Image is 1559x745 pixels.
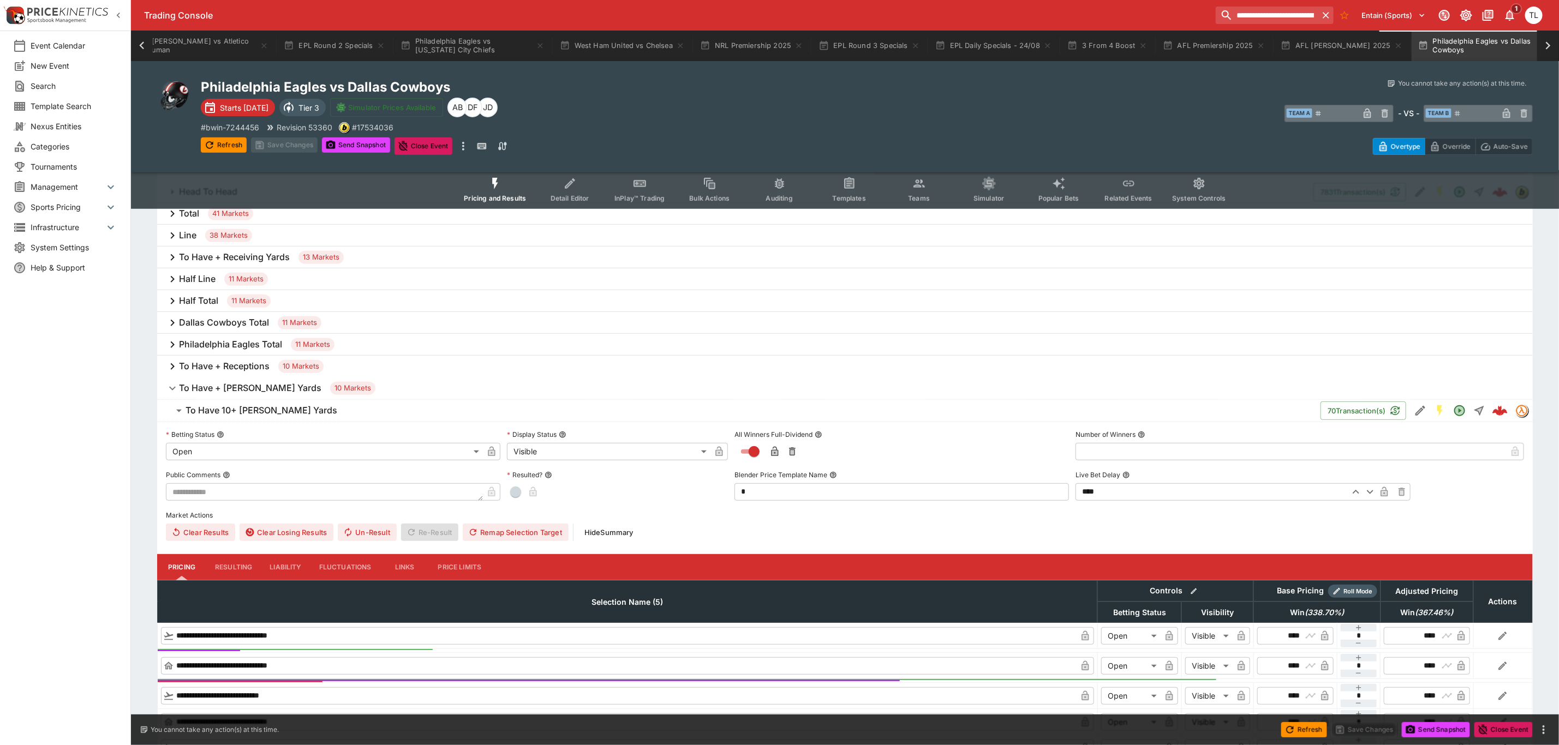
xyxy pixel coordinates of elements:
[1373,138,1425,155] button: Overtype
[1287,109,1312,118] span: Team A
[1097,580,1253,602] th: Controls
[908,194,930,202] span: Teams
[1355,7,1432,24] button: Select Tenant
[1339,587,1377,596] span: Roll Mode
[31,60,117,71] span: New Event
[298,252,344,263] span: 13 Markets
[1076,430,1136,439] p: Number of Winners
[338,524,396,541] button: Un-Result
[455,170,1234,209] div: Event type filters
[3,4,25,26] img: PriceKinetics Logo
[1425,138,1476,155] button: Override
[578,524,640,541] button: HideSummary
[144,10,1211,21] div: Trading Console
[394,31,551,61] button: Philadelphia Eagles vs [US_STATE] City Chiefs
[1389,606,1466,619] span: Win(367.46%)
[507,470,542,479] p: Resulted?
[689,194,730,202] span: Bulk Actions
[457,137,470,155] button: more
[1156,31,1272,61] button: AFL Premiership 2025
[166,507,1524,524] label: Market Actions
[694,31,810,61] button: NRL Premiership 2025
[223,471,230,479] button: Public Comments
[277,122,332,133] p: Revision 53360
[1061,31,1154,61] button: 3 From 4 Boost
[330,383,375,394] span: 10 Markets
[447,98,467,117] div: Alex Bothe
[1415,606,1454,619] em: ( 367.46 %)
[1456,5,1476,25] button: Toggle light/dark mode
[1476,138,1533,155] button: Auto-Save
[1435,5,1454,25] button: Connected to PK
[1402,722,1470,737] button: Send Snapshot
[1473,580,1532,622] th: Actions
[157,400,1321,422] button: To Have 10+ [PERSON_NAME] Yards
[1278,606,1356,619] span: Win(338.70%)
[1185,627,1233,645] div: Visible
[240,524,333,541] button: Clear Losing Results
[1515,404,1528,417] div: tradingmodel
[1453,404,1466,417] svg: Open
[812,31,926,61] button: EPL Round 3 Specials
[186,405,337,416] h6: To Have 10+ [PERSON_NAME] Yards
[339,123,349,133] img: bwin.png
[310,554,380,580] button: Fluctuations
[1274,31,1409,61] button: AFL [PERSON_NAME] 2025
[553,31,691,61] button: West Ham United vs Chelsea
[201,122,259,133] p: Copy To Clipboard
[1522,3,1546,27] button: Trent Lewis
[929,31,1059,61] button: EPL Daily Specials - 24/08
[973,194,1004,202] span: Simulator
[31,40,117,51] span: Event Calendar
[1450,401,1470,420] button: Open
[1101,657,1161,675] div: Open
[1492,403,1508,418] img: logo-cerberus--red.svg
[551,194,589,202] span: Detail Editor
[614,194,665,202] span: InPlay™ Trading
[833,194,866,202] span: Templates
[179,295,218,307] h6: Half Total
[1489,400,1511,422] a: b8d39c4b-52e9-4c8c-a214-b5721e055c89
[224,274,268,285] span: 11 Markets
[1537,723,1550,736] button: more
[278,317,321,328] span: 11 Markets
[829,471,837,479] button: Blender Price Template Name
[1328,585,1377,598] div: Show/hide Price Roll mode configuration.
[580,596,675,609] span: Selection Name (5)
[1336,7,1353,24] button: No Bookmarks
[179,317,269,328] h6: Dallas Cowboys Total
[206,554,261,580] button: Resulting
[1185,687,1233,705] div: Visible
[217,431,224,438] button: Betting Status
[277,31,391,61] button: EPL Round 2 Specials
[322,137,390,153] button: Send Snapshot
[208,208,253,219] span: 41 Markets
[166,430,214,439] p: Betting Status
[395,137,453,155] button: Close Event
[1038,194,1079,202] span: Popular Bets
[463,524,569,541] button: Remap Selection Target
[1185,713,1233,731] div: Visible
[1305,606,1344,619] em: ( 338.70 %)
[179,382,321,394] h6: To Have + [PERSON_NAME] Yards
[1398,107,1419,119] h6: - VS -
[1426,109,1452,118] span: Team B
[734,470,827,479] p: Blender Price Template Name
[1122,471,1130,479] button: Live Bet Delay
[1321,401,1406,420] button: 70Transaction(s)
[1525,7,1543,24] div: Trent Lewis
[1500,5,1520,25] button: Notifications
[31,161,117,172] span: Tournaments
[157,554,206,580] button: Pricing
[1281,722,1327,737] button: Refresh
[227,296,271,307] span: 11 Markets
[201,137,247,153] button: Refresh
[1516,405,1528,417] img: tradingmodel
[559,431,566,438] button: Display Status
[1430,401,1450,420] button: SGM Enabled
[179,251,290,263] h6: To Have + Receiving Yards
[31,141,117,152] span: Categories
[815,431,822,438] button: All Winners Full-Dividend
[1105,194,1152,202] span: Related Events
